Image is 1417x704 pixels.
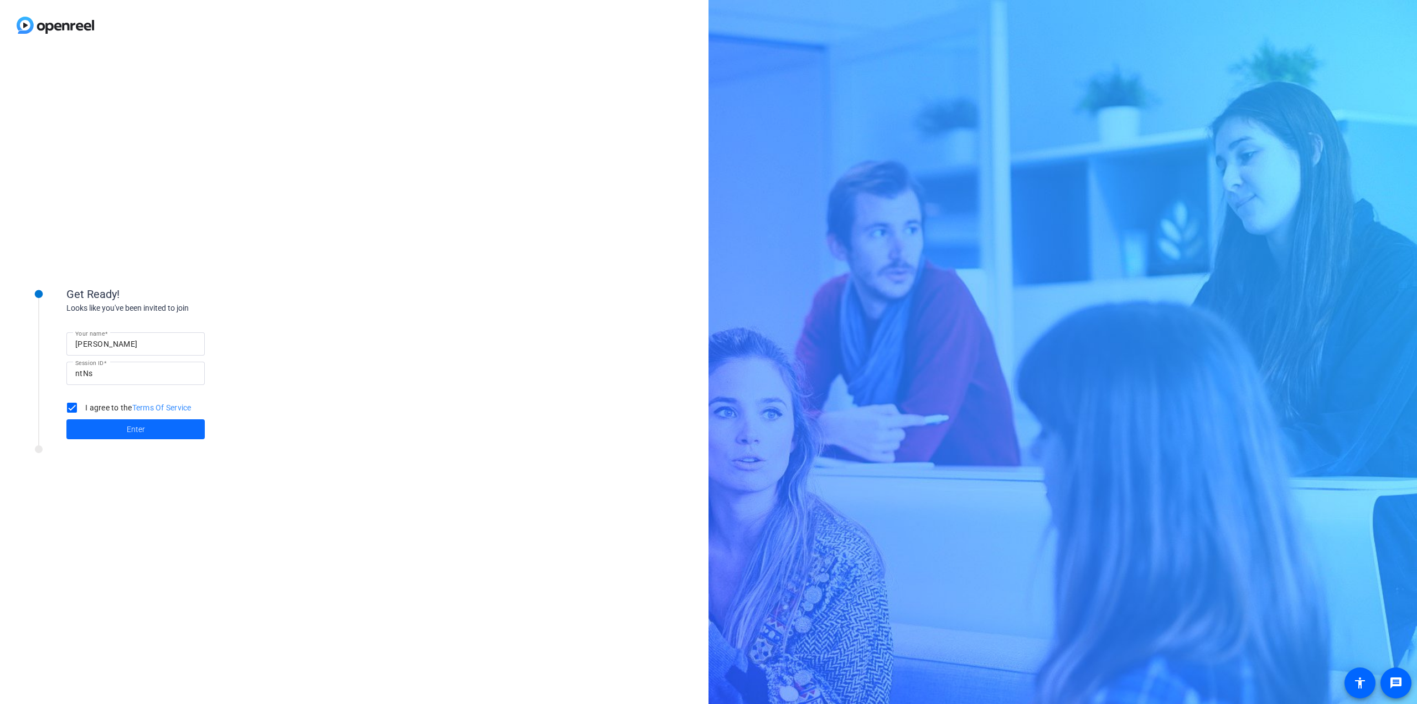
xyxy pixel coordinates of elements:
mat-label: Your name [75,330,105,337]
div: Looks like you've been invited to join [66,302,288,314]
div: Get Ready! [66,286,288,302]
label: I agree to the [83,402,192,413]
mat-label: Session ID [75,359,104,366]
button: Enter [66,419,205,439]
mat-icon: accessibility [1353,676,1367,690]
a: Terms Of Service [132,403,192,412]
mat-icon: message [1389,676,1403,690]
span: Enter [127,424,145,435]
